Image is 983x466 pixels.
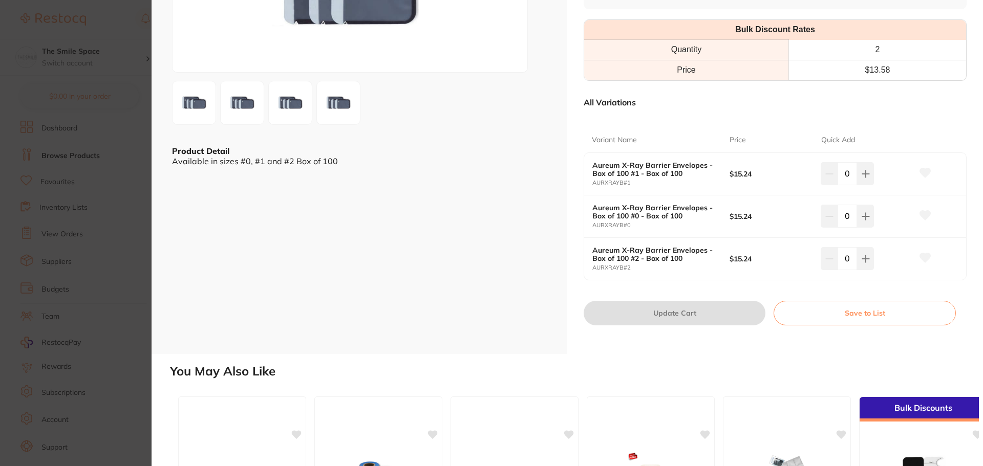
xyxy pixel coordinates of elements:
b: Aureum X-Ray Barrier Envelopes - Box of 100 #0 - Box of 100 [592,204,716,220]
b: $15.24 [730,212,812,220]
small: AURXRAYB#2 [592,264,730,271]
td: Price [584,60,788,80]
th: Quantity [584,40,788,60]
img: LTYxNzAz [272,84,309,121]
b: $15.24 [730,255,812,263]
img: LTYxNzA0 [224,84,261,121]
p: All Variations [584,97,636,107]
h2: You May Also Like [170,364,979,379]
small: AURXRAYB#0 [592,222,730,229]
p: Variant Name [592,135,637,145]
div: Available in sizes #0, #1 and #2 Box of 100 [172,157,547,166]
b: Aureum X-Ray Barrier Envelopes - Box of 100 #2 - Box of 100 [592,246,716,262]
p: Price [730,135,746,145]
b: $15.24 [730,170,812,178]
small: AURXRAYB#1 [592,180,730,186]
b: Product Detail [172,146,229,156]
img: LTYxNzA1 [320,84,357,121]
th: 2 [788,40,966,60]
b: Aureum X-Ray Barrier Envelopes - Box of 100 #1 - Box of 100 [592,161,716,177]
td: $ 13.58 [788,60,966,80]
th: Bulk Discount Rates [584,20,966,40]
button: Update Cart [584,301,765,325]
button: Save to List [774,301,956,325]
p: Quick Add [821,135,855,145]
img: LTYxNzAy [176,84,212,121]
